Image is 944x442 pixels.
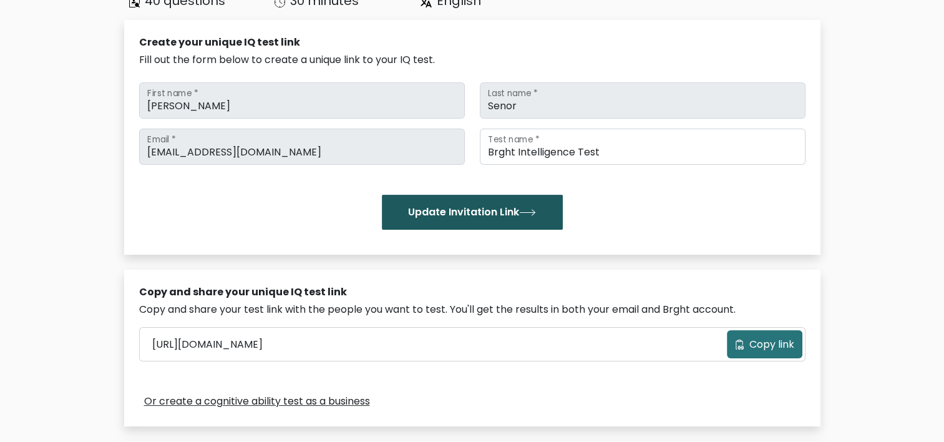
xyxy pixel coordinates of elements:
[139,52,805,67] div: Fill out the form below to create a unique link to your IQ test.
[139,35,805,50] div: Create your unique IQ test link
[139,302,805,317] div: Copy and share your test link with the people you want to test. You'll get the results in both yo...
[139,82,465,119] input: First name
[749,337,794,352] span: Copy link
[144,394,370,409] a: Or create a cognitive ability test as a business
[480,129,805,165] input: Test name
[480,82,805,119] input: Last name
[727,330,802,358] button: Copy link
[139,285,805,300] div: Copy and share your unique IQ test link
[382,195,563,230] button: Update Invitation Link
[139,129,465,165] input: Email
